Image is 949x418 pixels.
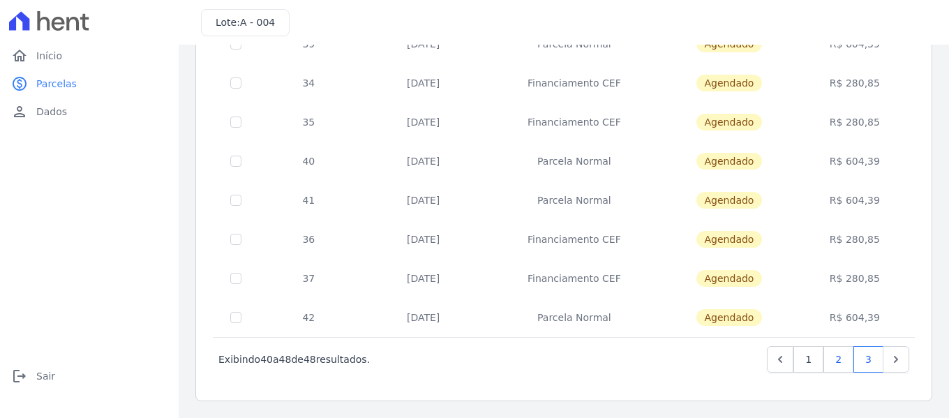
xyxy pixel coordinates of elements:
i: home [11,47,28,64]
td: 36 [258,220,359,259]
span: Agendado [696,309,763,326]
span: Agendado [696,75,763,91]
span: Agendado [696,231,763,248]
span: Agendado [696,192,763,209]
a: personDados [6,98,173,126]
a: 3 [853,346,883,373]
td: 40 [258,142,359,181]
a: 1 [793,346,823,373]
span: Parcelas [36,77,77,91]
td: [DATE] [359,64,488,103]
span: 40 [260,354,273,365]
td: 41 [258,181,359,220]
td: R$ 280,85 [798,64,912,103]
td: [DATE] [359,220,488,259]
td: R$ 604,39 [798,142,912,181]
a: paidParcelas [6,70,173,98]
td: 42 [258,298,359,337]
a: Previous [767,346,793,373]
td: 34 [258,64,359,103]
td: R$ 280,85 [798,103,912,142]
span: A - 004 [240,17,275,28]
td: Parcela Normal [488,142,662,181]
td: Financiamento CEF [488,220,662,259]
i: person [11,103,28,120]
span: Agendado [696,114,763,130]
td: 35 [258,103,359,142]
td: [DATE] [359,259,488,298]
td: 37 [258,259,359,298]
td: [DATE] [359,103,488,142]
span: Agendado [696,270,763,287]
span: 48 [279,354,292,365]
td: Financiamento CEF [488,259,662,298]
span: Dados [36,105,67,119]
td: [DATE] [359,181,488,220]
td: R$ 280,85 [798,259,912,298]
h3: Lote: [216,15,275,30]
span: Agendado [696,153,763,170]
a: homeInício [6,42,173,70]
td: R$ 280,85 [798,220,912,259]
span: Início [36,49,62,63]
td: R$ 604,39 [798,298,912,337]
a: 2 [823,346,853,373]
td: Financiamento CEF [488,64,662,103]
a: Next [883,346,909,373]
span: 48 [304,354,316,365]
i: logout [11,368,28,385]
td: Financiamento CEF [488,103,662,142]
td: [DATE] [359,298,488,337]
td: [DATE] [359,142,488,181]
span: Sair [36,369,55,383]
td: R$ 604,39 [798,181,912,220]
a: logoutSair [6,362,173,390]
i: paid [11,75,28,92]
p: Exibindo a de resultados. [218,352,370,366]
td: Parcela Normal [488,181,662,220]
td: Parcela Normal [488,298,662,337]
